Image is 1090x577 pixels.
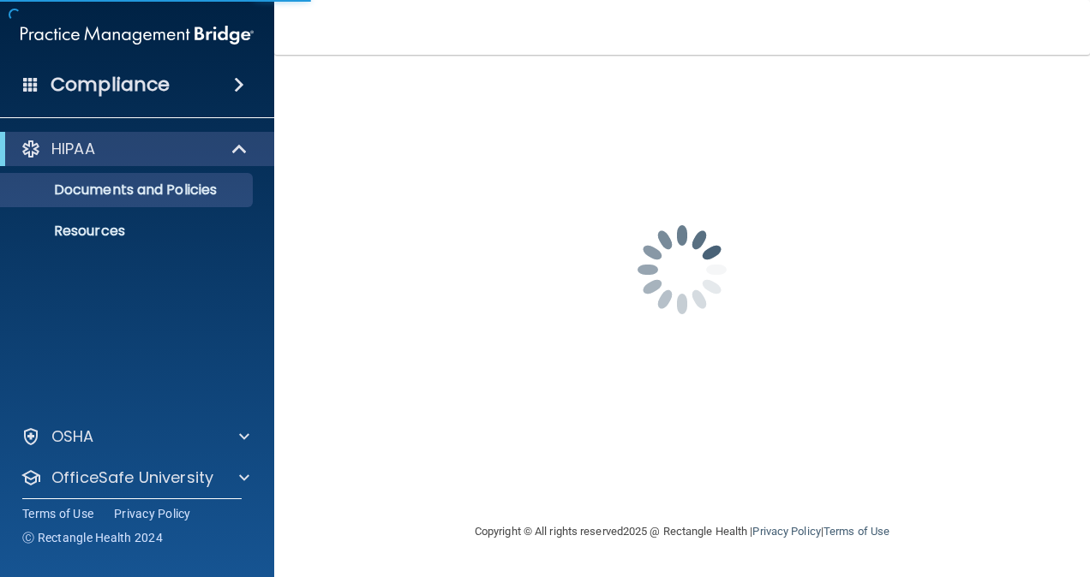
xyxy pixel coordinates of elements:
[51,426,94,447] p: OSHA
[51,139,95,159] p: HIPAA
[21,139,249,159] a: HIPAA
[369,504,995,559] div: Copyright © All rights reserved 2025 @ Rectangle Health | |
[794,455,1069,524] iframe: Drift Widget Chat Controller
[21,467,249,488] a: OfficeSafe University
[21,18,254,52] img: PMB logo
[51,73,170,97] h4: Compliance
[596,184,768,355] img: spinner.e123f6fc.gif
[114,505,191,522] a: Privacy Policy
[22,505,93,522] a: Terms of Use
[21,426,249,447] a: OSHA
[823,525,889,538] a: Terms of Use
[11,181,245,199] p: Documents and Policies
[11,223,245,240] p: Resources
[752,525,820,538] a: Privacy Policy
[22,529,163,546] span: Ⓒ Rectangle Health 2024
[51,467,213,488] p: OfficeSafe University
